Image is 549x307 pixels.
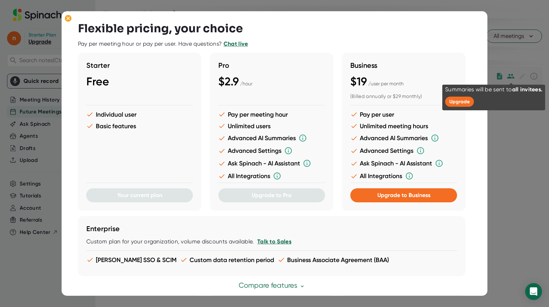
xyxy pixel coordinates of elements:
h3: Enterprise [86,224,457,233]
li: Pay per meeting hour [218,111,325,118]
span: Your current plan [117,192,162,198]
div: Custom plan for your organization, volume discounts available. [86,238,457,245]
a: Chat live [224,40,248,47]
li: Advanced Settings [350,146,457,155]
span: Upgrade to Business [377,192,430,198]
span: / hour [240,81,252,86]
li: Advanced AI Summaries [350,134,457,142]
h3: Business [350,61,457,70]
li: Business Associate Agreement (BAA) [278,256,389,263]
span: / user per month [368,81,404,86]
li: Pay per user [350,111,457,118]
button: Upgrade to Business [350,188,457,202]
li: Unlimited meeting hours [350,122,457,130]
li: Ask Spinach - AI Assistant [350,159,457,168]
div: Open Intercom Messenger [525,283,542,300]
span: $19 [350,75,367,88]
h3: Pro [218,61,325,70]
a: Compare features [238,281,305,289]
a: Talk to Sales [257,238,291,245]
li: Advanced AI Summaries [218,134,325,142]
span: $2.9 [218,75,239,88]
h3: Flexible pricing, your choice [78,22,243,35]
span: Upgrade to Pro [252,192,292,198]
div: Summaries will be sent to [445,86,542,93]
h3: Starter [86,61,193,70]
div: (Billed annually or $29 monthly) [350,93,457,100]
li: Basic features [86,122,193,130]
li: All Integrations [218,172,325,180]
button: Your current plan [86,188,193,202]
li: [PERSON_NAME] SSO & SCIM [86,256,177,263]
li: All Integrations [350,172,457,180]
li: Individual user [86,111,193,118]
div: Pay per meeting hour or pay per user. Have questions? [78,40,248,47]
span: Free [86,75,109,88]
li: Advanced Settings [218,146,325,155]
button: Upgrade to Pro [218,188,325,202]
li: Unlimited users [218,122,325,130]
li: Ask Spinach - AI Assistant [218,159,325,168]
span: Upgrade [449,99,470,105]
li: Custom data retention period [180,256,274,263]
span: all invitees. [512,86,543,93]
